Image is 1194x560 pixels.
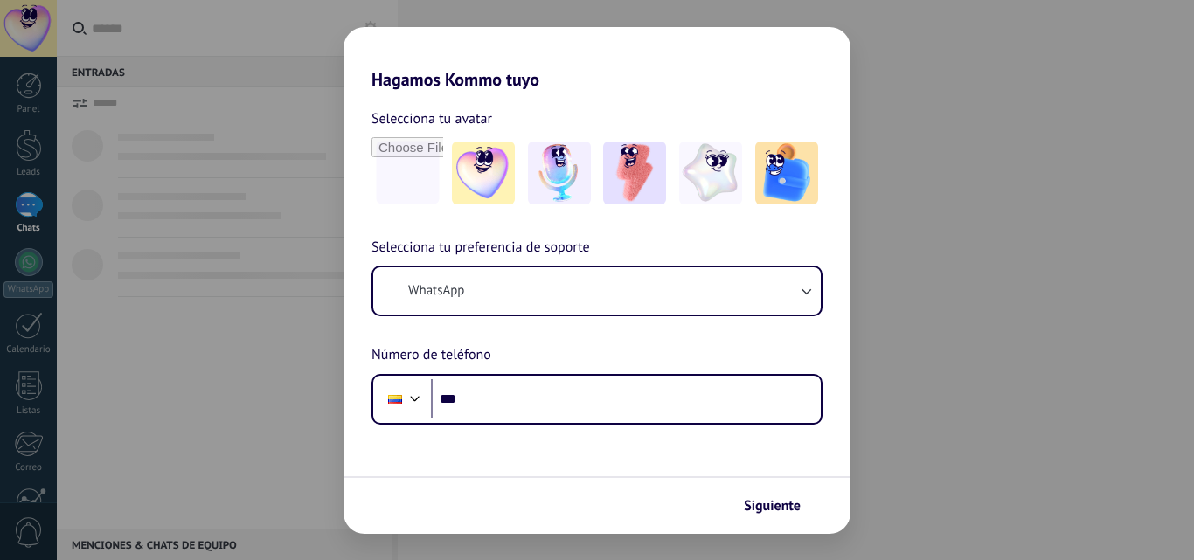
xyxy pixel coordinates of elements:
span: Número de teléfono [371,344,491,367]
img: -2.jpeg [528,142,591,204]
img: -3.jpeg [603,142,666,204]
span: Selecciona tu avatar [371,107,492,130]
span: WhatsApp [408,282,464,300]
img: -5.jpeg [755,142,818,204]
div: Colombia: + 57 [378,381,412,418]
span: Siguiente [744,500,801,512]
img: -1.jpeg [452,142,515,204]
button: WhatsApp [373,267,821,315]
img: -4.jpeg [679,142,742,204]
button: Siguiente [736,491,824,521]
span: Selecciona tu preferencia de soporte [371,237,590,259]
h2: Hagamos Kommo tuyo [344,27,850,90]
